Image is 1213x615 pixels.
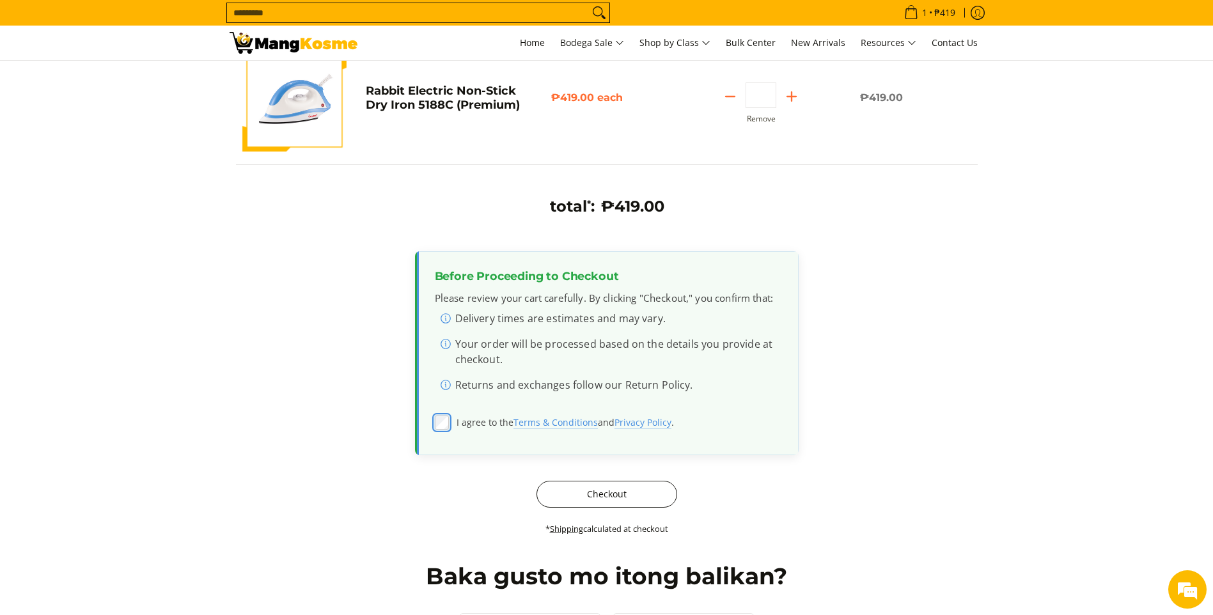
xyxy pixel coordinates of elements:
[589,3,609,22] button: Search
[639,35,710,51] span: Shop by Class
[719,26,782,60] a: Bulk Center
[550,523,583,534] a: Shipping
[925,26,984,60] a: Contact Us
[554,26,630,60] a: Bodega Sale
[550,197,595,216] h3: total :
[513,26,551,60] a: Home
[242,47,347,152] img: https://mangkosme.com/products/rabbit-electric-non-stick-dry-iron-5188c-class-a
[601,197,664,215] span: ₱419.00
[370,26,984,60] nav: Main Menu
[614,416,671,429] a: Privacy Policy (opens in new tab)
[230,32,357,54] img: Your Shopping Cart | Mang Kosme
[860,91,903,104] span: ₱419.00
[366,84,520,113] a: Rabbit Electric Non-Stick Dry Iron 5188C (Premium)
[861,35,916,51] span: Resources
[440,336,781,372] li: Your order will be processed based on the details you provide at checkout.
[726,36,776,49] span: Bulk Center
[435,291,781,398] div: Please review your cart carefully. By clicking "Checkout," you confirm that:
[747,114,776,123] button: Remove
[520,36,545,49] span: Home
[415,251,799,455] div: Order confirmation and disclaimers
[932,8,957,17] span: ₱419
[440,377,781,398] li: Returns and exchanges follow our Return Policy.
[560,35,624,51] span: Bodega Sale
[435,269,781,283] h3: Before Proceeding to Checkout
[545,523,668,534] small: * calculated at checkout
[791,36,845,49] span: New Arrivals
[715,86,746,107] button: Subtract
[900,6,959,20] span: •
[854,26,923,60] a: Resources
[785,26,852,60] a: New Arrivals
[633,26,717,60] a: Shop by Class
[230,562,984,591] h2: Baka gusto mo itong balikan?
[551,91,623,104] span: ₱419.00 each
[513,416,598,429] a: Terms & Conditions (opens in new tab)
[457,416,781,429] span: I agree to the and .
[440,311,781,331] li: Delivery times are estimates and may vary.
[932,36,978,49] span: Contact Us
[435,416,449,430] input: I agree to theTerms & Conditions (opens in new tab)andPrivacy Policy (opens in new tab).
[920,8,929,17] span: 1
[536,481,677,508] button: Checkout
[776,86,807,107] button: Add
